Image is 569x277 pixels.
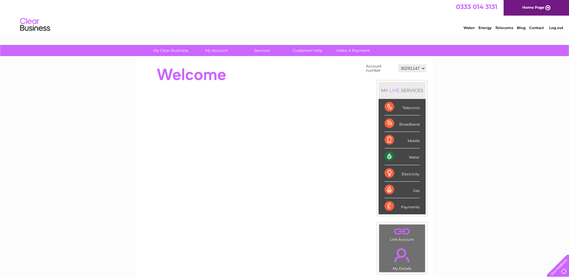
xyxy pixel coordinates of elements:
[385,182,420,198] div: Gas
[495,25,513,30] a: Telecoms
[517,25,526,30] a: Blog
[478,25,492,30] a: Energy
[364,63,397,74] td: Account number
[385,132,420,148] div: Mobile
[456,3,497,10] a: 0333 014 3131
[549,25,563,30] a: Log out
[381,245,424,266] a: .
[379,224,425,243] td: Link Account
[328,45,378,56] a: Make A Payment
[381,226,424,237] a: .
[529,25,544,30] a: Contact
[385,99,420,115] div: Telecoms
[388,88,401,93] div: LIVE
[463,25,475,30] a: Water
[379,243,425,273] td: My Details
[385,115,420,132] div: Broadband
[20,16,50,34] img: logo.png
[385,148,420,165] div: Water
[385,165,420,182] div: Electricity
[237,45,287,56] a: Services
[379,82,426,99] div: MY SERVICES
[192,45,241,56] a: My Account
[143,3,427,29] div: Clear Business is a trading name of Verastar Limited (registered in [GEOGRAPHIC_DATA] No. 3667643...
[385,198,420,214] div: Payments
[283,45,332,56] a: Customer Help
[146,45,196,56] a: My Clear Business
